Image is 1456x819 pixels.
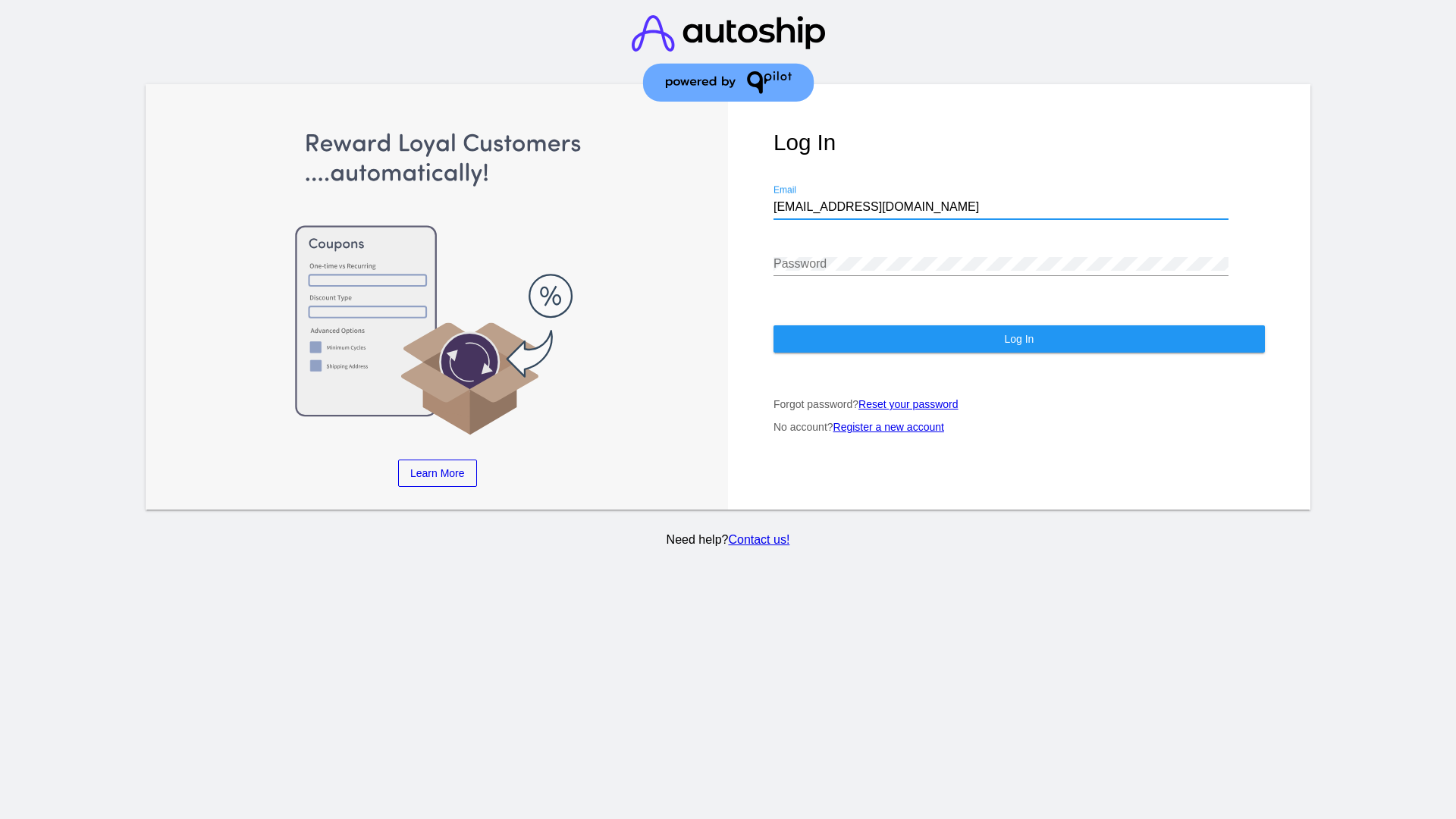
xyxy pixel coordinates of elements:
[728,533,789,546] a: Contact us!
[398,460,477,487] a: Learn More
[773,130,1265,155] h1: Log In
[773,200,1228,214] input: Email
[143,533,1313,547] p: Need help?
[773,421,1265,433] p: No account?
[773,325,1265,353] button: Log In
[833,421,944,433] a: Register a new account
[1004,333,1034,345] span: Log In
[858,398,959,410] a: Reset your password
[773,398,1265,410] p: Forgot password?
[410,467,465,479] span: Learn More
[192,130,683,437] img: Apply Coupons Automatically to Scheduled Orders with QPilot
